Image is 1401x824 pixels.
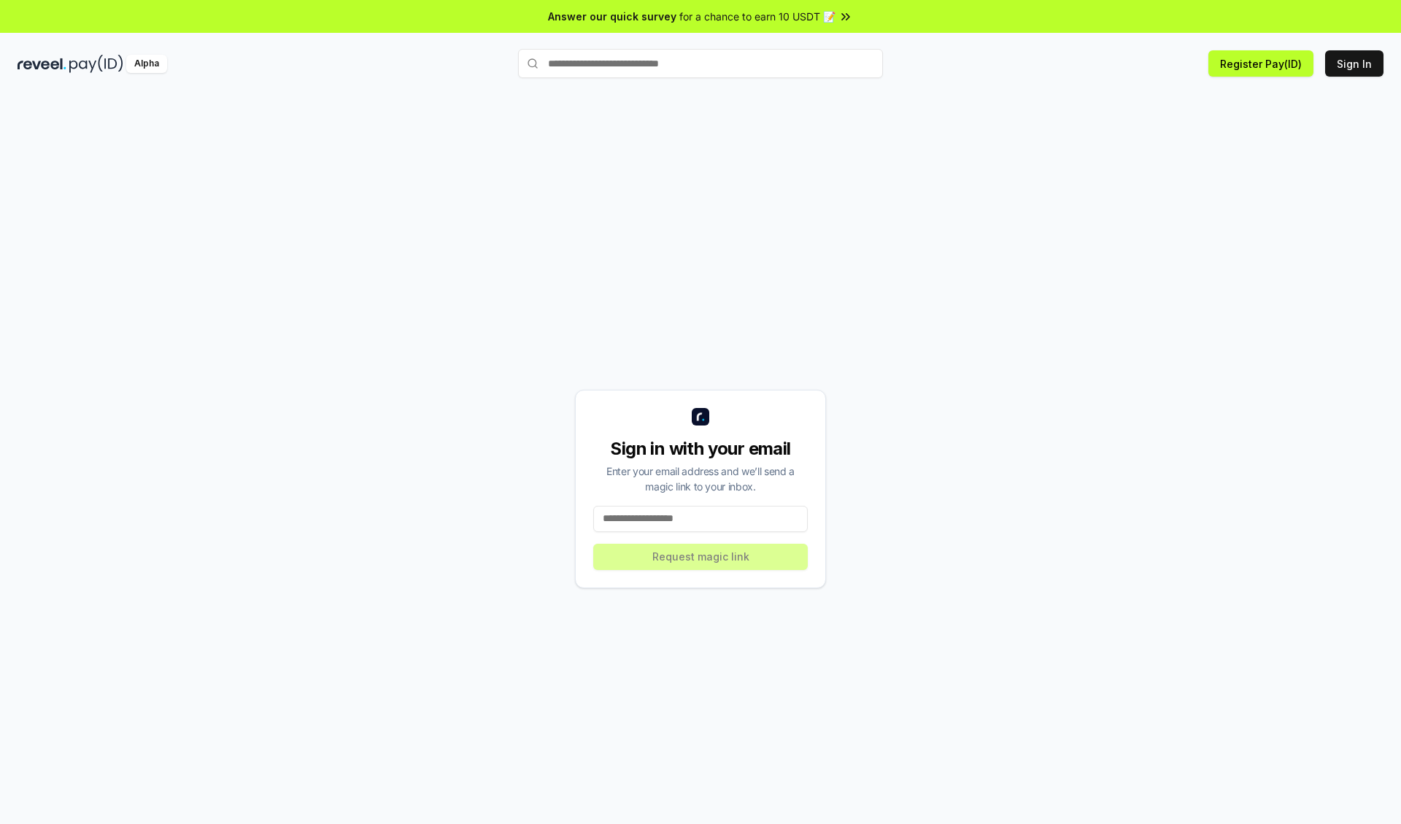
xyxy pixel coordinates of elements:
div: Sign in with your email [593,437,808,461]
span: Answer our quick survey [548,9,676,24]
img: reveel_dark [18,55,66,73]
button: Sign In [1325,50,1383,77]
div: Enter your email address and we’ll send a magic link to your inbox. [593,463,808,494]
span: for a chance to earn 10 USDT 📝 [679,9,835,24]
button: Register Pay(ID) [1208,50,1313,77]
img: pay_id [69,55,123,73]
img: logo_small [692,408,709,426]
div: Alpha [126,55,167,73]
